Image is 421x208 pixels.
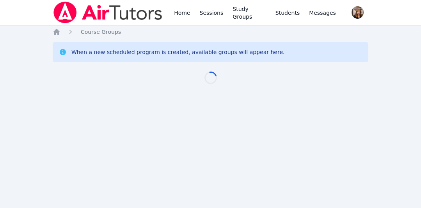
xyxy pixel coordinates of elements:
a: Course Groups [81,28,121,36]
span: Course Groups [81,29,121,35]
img: Air Tutors [53,2,163,23]
div: When a new scheduled program is created, available groups will appear here. [71,48,285,56]
nav: Breadcrumb [53,28,368,36]
span: Messages [309,9,336,17]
